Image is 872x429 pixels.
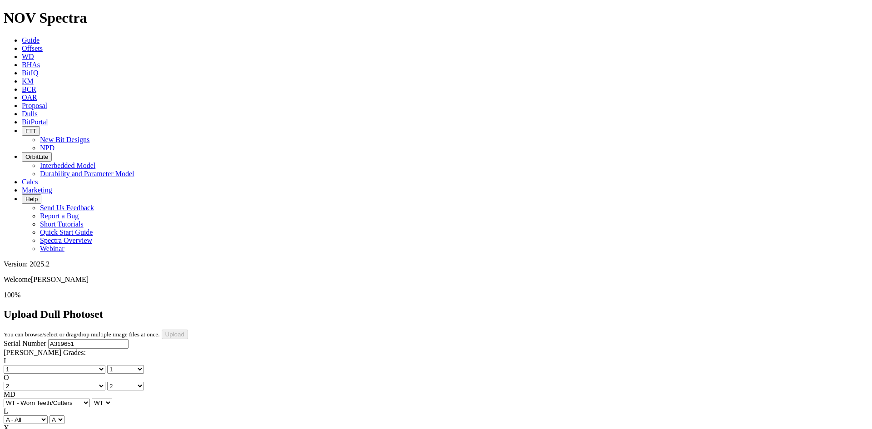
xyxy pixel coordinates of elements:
button: FTT [22,126,40,136]
a: KM [22,77,34,85]
div: [PERSON_NAME] Grades: [4,349,868,357]
a: Spectra Overview [40,237,92,244]
a: BHAs [22,61,40,69]
a: Proposal [22,102,47,109]
span: [PERSON_NAME] [31,276,89,283]
span: Help [25,196,38,202]
a: Marketing [22,186,52,194]
small: You can browse/select or drag/drop multiple image files at once. [4,331,160,338]
a: BCR [22,85,36,93]
a: OAR [22,94,37,101]
a: BitIQ [22,69,38,77]
span: 100% [4,291,20,299]
a: Durability and Parameter Model [40,170,134,178]
div: Version: 2025.2 [4,260,868,268]
a: Send Us Feedback [40,204,94,212]
a: New Bit Designs [40,136,89,143]
a: Report a Bug [40,212,79,220]
button: OrbitLite [22,152,52,162]
a: WD [22,53,34,60]
span: OrbitLite [25,153,48,160]
label: L [4,407,8,415]
p: Welcome [4,276,868,284]
input: Upload [162,330,188,339]
a: Short Tutorials [40,220,84,228]
label: MD [4,390,15,398]
label: I [4,357,6,365]
a: Webinar [40,245,64,252]
a: Interbedded Model [40,162,95,169]
a: BitPortal [22,118,48,126]
label: Serial Number [4,340,46,347]
label: O [4,374,9,381]
button: Help [22,194,41,204]
a: Calcs [22,178,38,186]
a: Quick Start Guide [40,228,93,236]
span: FTT [25,128,36,134]
h1: NOV Spectra [4,10,868,26]
a: Dulls [22,110,38,118]
h2: Upload Dull Photoset [4,308,868,321]
a: Offsets [22,44,43,52]
a: NPD [40,144,54,152]
a: Guide [22,36,40,44]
